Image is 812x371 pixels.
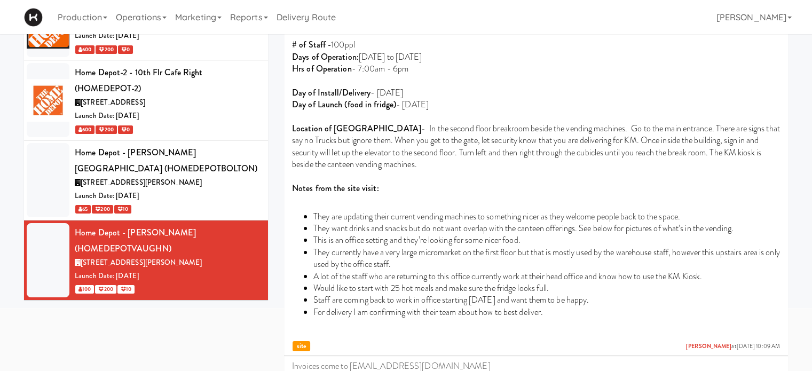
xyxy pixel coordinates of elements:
[313,282,549,294] span: Would like to start with 25 hot meals and make sure the fridge looks full.
[292,182,379,194] strong: Notes from the site visit:
[292,62,352,75] strong: Hrs of Operation
[118,125,133,134] span: 0
[117,285,135,294] span: 10
[352,62,408,75] span: - 7:00am - 6pm
[75,225,260,256] div: Home Depot - [PERSON_NAME] (HOMEDEPOTVAUGHN)
[686,342,731,350] a: [PERSON_NAME]
[75,125,94,134] span: 600
[81,97,145,107] span: [STREET_ADDRESS]
[24,140,268,220] li: Home Depot - [PERSON_NAME][GEOGRAPHIC_DATA] (HOMEDEPOTBOLTON)[STREET_ADDRESS][PERSON_NAME]Launch ...
[24,220,268,300] li: Home Depot - [PERSON_NAME] (HOMEDEPOTVAUGHN)[STREET_ADDRESS][PERSON_NAME]Launch Date: [DATE] 100 ...
[75,29,260,43] div: Launch Date: [DATE]
[114,205,131,214] span: 10
[92,205,113,214] span: 200
[292,38,331,51] strong: # of Staff -
[24,8,43,27] img: Micromart
[75,270,260,283] div: Launch Date: [DATE]
[81,257,202,267] span: [STREET_ADDRESS][PERSON_NAME]
[313,246,780,270] span: They currently have a very large micromarket on the first floor but that is mostly used by the wa...
[359,51,422,63] span: [DATE] to [DATE]
[313,234,521,246] span: This is an office setting and they’re looking for some nicer food.
[95,285,116,294] span: 200
[370,86,403,99] span: - [DATE]
[75,285,94,294] span: 100
[75,65,260,96] div: Home Depot-2 - 10th Flr Cafe Right (HOMEDEPOT-2)
[313,306,543,318] span: For delivery I am confirming with their team about how to best deliver.
[75,145,260,176] div: Home Depot - [PERSON_NAME][GEOGRAPHIC_DATA] (HOMEDEPOTBOLTON)
[292,122,421,135] strong: Location of [GEOGRAPHIC_DATA]
[292,122,780,170] span: - In the second floor breakroom beside the vending machines. Go to the main entrance. There are s...
[396,98,429,110] span: - [DATE]
[686,343,780,351] span: at [DATE] 10:09 AM
[75,190,260,203] div: Launch Date: [DATE]
[292,51,359,63] strong: Days of Operation:
[75,205,91,214] span: 65
[313,222,734,234] span: They want drinks and snacks but do not want overlap with the canteen offerings. See below for pic...
[313,210,680,223] span: They are updating their current vending machines to something nicer as they welcome people back t...
[293,341,310,351] span: site
[81,177,202,187] span: [STREET_ADDRESS][PERSON_NAME]
[75,45,94,54] span: 600
[313,294,589,306] span: Staff are coming back to work in office starting [DATE] and want them to be happy.
[313,270,702,282] span: A lot of the staff who are returning to this office currently work at their head office and know ...
[118,45,133,54] span: 0
[292,86,370,99] strong: Day of Install/Delivery
[292,98,396,110] strong: Day of Launch (food in fridge)
[96,45,116,54] span: 200
[96,125,116,134] span: 200
[24,60,268,140] li: Home Depot-2 - 10th Flr Cafe Right (HOMEDEPOT-2)[STREET_ADDRESS]Launch Date: [DATE] 600 200 0
[331,38,355,51] span: 100ppl
[75,109,260,123] div: Launch Date: [DATE]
